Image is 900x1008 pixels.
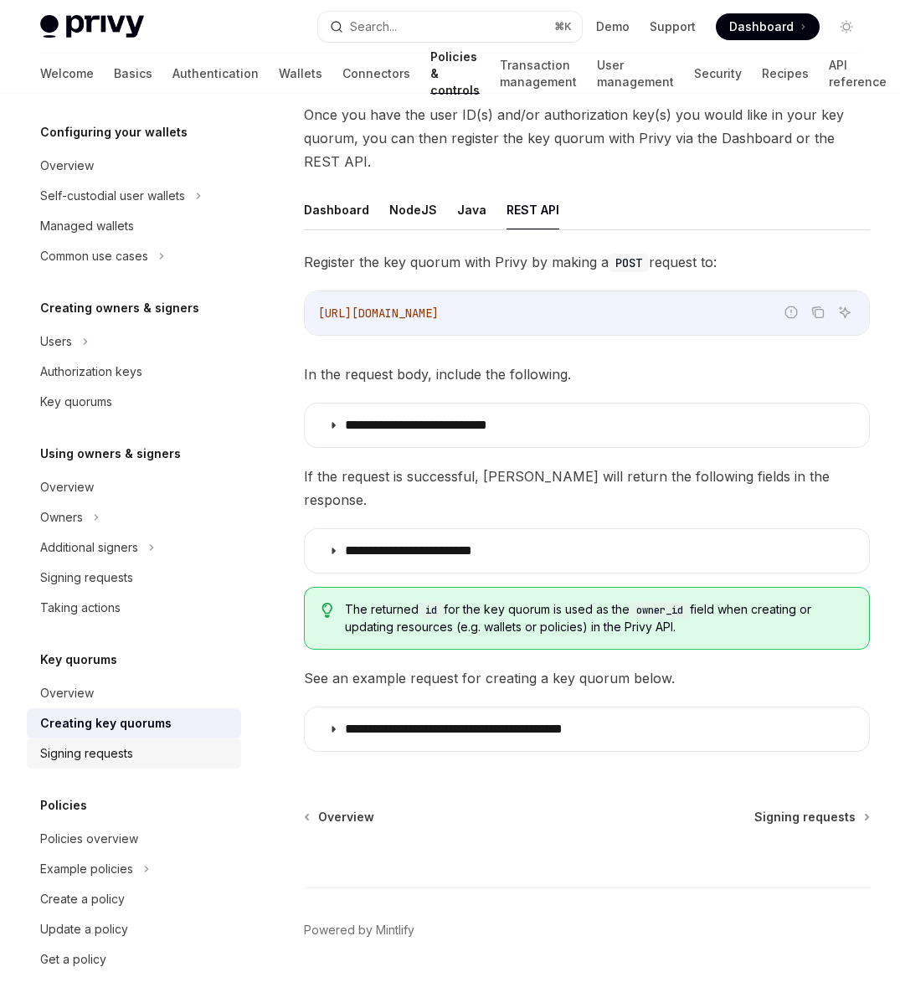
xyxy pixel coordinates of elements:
span: If the request is successful, [PERSON_NAME] will return the following fields in the response. [304,465,870,512]
span: Once you have the user ID(s) and/or authorization key(s) you would like in your key quorum, you c... [304,103,870,173]
a: Dashboard [716,13,820,40]
div: Owners [40,507,83,527]
a: Signing requests [754,809,868,825]
div: Create a policy [40,889,125,909]
span: In the request body, include the following. [304,363,870,386]
h5: Using owners & signers [40,444,181,464]
div: Policies overview [40,829,138,849]
span: See an example request for creating a key quorum below. [304,666,870,690]
a: Overview [27,151,241,181]
a: Authorization keys [27,357,241,387]
a: Basics [114,54,152,94]
img: light logo [40,15,144,39]
span: Overview [318,809,374,825]
code: owner_id [630,602,690,619]
a: Managed wallets [27,211,241,241]
button: Java [457,190,486,229]
a: Signing requests [27,738,241,769]
a: Wallets [279,54,322,94]
div: Self-custodial user wallets [40,186,185,206]
a: Key quorums [27,387,241,417]
div: Overview [40,477,94,497]
a: Connectors [342,54,410,94]
a: Update a policy [27,914,241,944]
div: Managed wallets [40,216,134,236]
a: Welcome [40,54,94,94]
div: Get a policy [40,949,106,969]
button: Ask AI [834,301,856,323]
a: Policies overview [27,824,241,854]
div: Users [40,332,72,352]
h5: Creating owners & signers [40,298,199,318]
button: Report incorrect code [780,301,802,323]
a: Overview [306,809,374,825]
button: Copy the contents from the code block [807,301,829,323]
a: Signing requests [27,563,241,593]
div: Common use cases [40,246,148,266]
div: Signing requests [40,568,133,588]
div: Example policies [40,859,133,879]
button: NodeJS [389,190,437,229]
button: REST API [507,190,559,229]
h5: Policies [40,795,87,815]
a: API reference [829,54,887,94]
a: Recipes [762,54,809,94]
a: Creating key quorums [27,708,241,738]
svg: Tip [321,603,333,618]
a: Transaction management [500,54,577,94]
span: The returned for the key quorum is used as the field when creating or updating resources (e.g. wa... [345,601,853,635]
span: Signing requests [754,809,856,825]
div: Key quorums [40,392,112,412]
div: Creating key quorums [40,713,172,733]
div: Authorization keys [40,362,142,382]
div: Update a policy [40,919,128,939]
a: Security [694,54,742,94]
div: Overview [40,156,94,176]
div: Taking actions [40,598,121,618]
a: Demo [596,18,630,35]
span: [URL][DOMAIN_NAME] [318,306,439,321]
div: Additional signers [40,537,138,558]
button: Toggle dark mode [833,13,860,40]
span: Register the key quorum with Privy by making a request to: [304,250,870,274]
div: Overview [40,683,94,703]
h5: Configuring your wallets [40,122,188,142]
h5: Key quorums [40,650,117,670]
a: Powered by Mintlify [304,922,414,939]
a: Policies & controls [430,54,480,94]
code: id [419,602,444,619]
button: Search...⌘K [318,12,583,42]
a: Overview [27,472,241,502]
a: Support [650,18,696,35]
a: Taking actions [27,593,241,623]
a: Create a policy [27,884,241,914]
div: Search... [350,17,397,37]
a: Get a policy [27,944,241,975]
a: User management [597,54,674,94]
a: Overview [27,678,241,708]
span: ⌘ K [554,20,572,33]
code: POST [609,254,649,272]
a: Authentication [172,54,259,94]
button: Dashboard [304,190,369,229]
span: Dashboard [729,18,794,35]
div: Signing requests [40,743,133,764]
